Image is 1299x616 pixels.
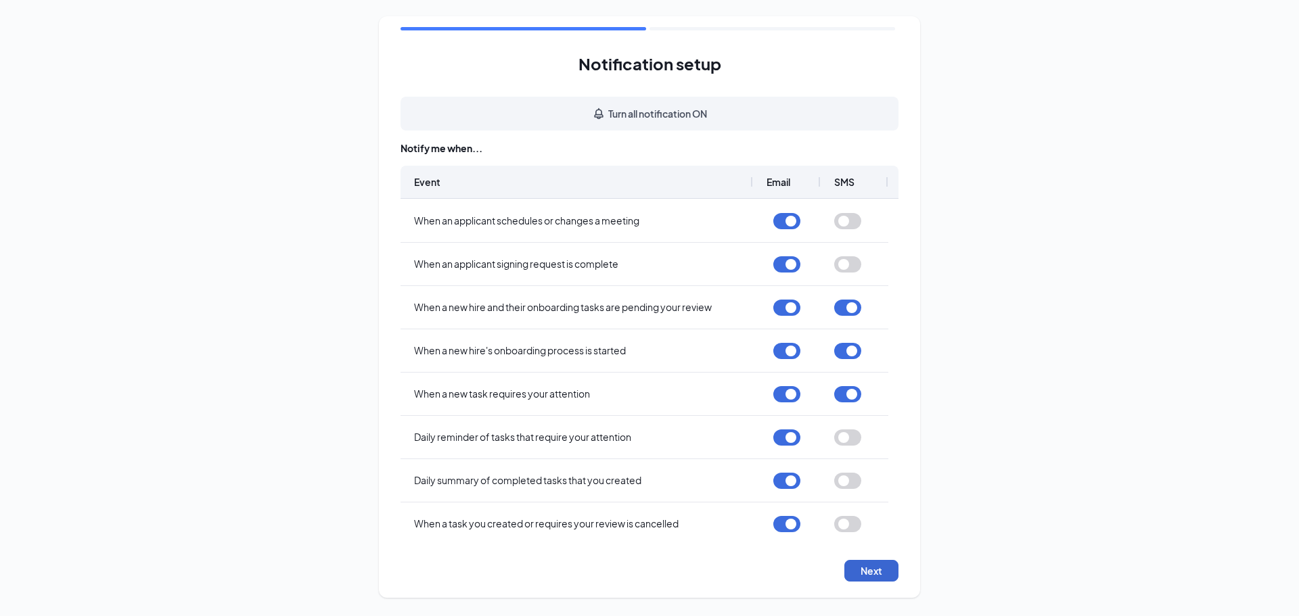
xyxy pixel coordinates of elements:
[401,141,898,155] div: Notify me when...
[592,107,606,120] svg: Bell
[414,258,618,270] span: When an applicant signing request is complete
[578,52,721,75] h1: Notification setup
[414,301,712,313] span: When a new hire and their onboarding tasks are pending your review
[414,387,590,400] span: When a new task requires your attention
[767,176,790,188] span: Email
[401,97,898,131] button: Turn all notification ONBell
[414,431,631,443] span: Daily reminder of tasks that require your attention
[844,560,898,582] button: Next
[834,176,854,188] span: SMS
[414,517,679,529] span: When a task you created or requires your review is cancelled
[414,344,626,356] span: When a new hire's onboarding process is started
[414,474,641,486] span: Daily summary of completed tasks that you created
[414,214,639,227] span: When an applicant schedules or changes a meeting
[414,176,440,188] span: Event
